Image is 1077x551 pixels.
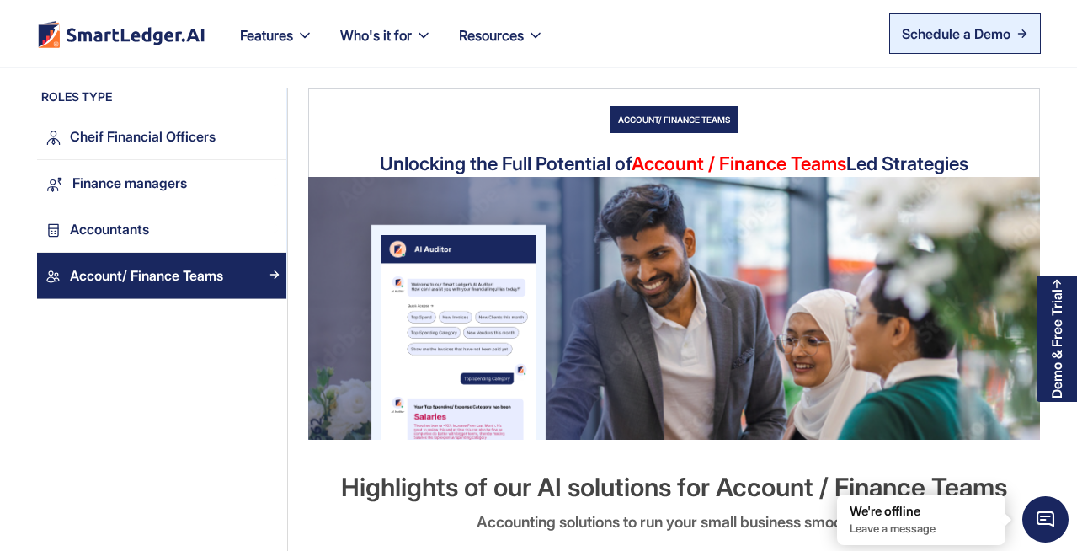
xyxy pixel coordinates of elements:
[269,177,280,187] img: Arrow Right Blue
[632,152,846,174] span: Account / Finance Teams
[902,24,1010,44] div: Schedule a Demo
[36,20,206,48] a: home
[70,126,216,148] div: Cheif Financial Officers
[340,24,412,47] div: Who's it for
[850,503,993,520] div: We're offline
[327,24,445,67] div: Who's it for
[1022,496,1069,543] span: Chat Widget
[850,522,993,536] p: Leave a message
[1017,29,1027,39] img: Arrow Right Blue
[37,114,286,160] a: Cheif Financial OfficersArrow Right Blue
[610,106,738,133] div: Account/ Finance Teams
[477,509,871,536] div: Accounting solutions to run your small business smoothly.
[459,24,524,47] div: Resources
[269,131,280,141] img: Arrow Right Blue
[37,206,286,253] a: AccountantsArrow Right Blue
[269,270,280,280] img: Arrow Right Blue
[37,88,286,114] div: ROLES TYPE
[70,218,149,241] div: Accountants
[341,473,1007,500] div: Highlights of our AI solutions for Account / Finance Teams
[37,160,286,206] a: Finance managersArrow Right Blue
[227,24,327,67] div: Features
[380,150,968,177] div: Unlocking the Full Potential of Led Strategies
[445,24,557,67] div: Resources
[70,265,223,287] div: Account/ Finance Teams
[269,223,280,233] img: Arrow Right Blue
[889,13,1041,54] a: Schedule a Demo
[36,20,206,48] img: footer logo
[240,24,293,47] div: Features
[72,172,187,195] div: Finance managers
[1049,289,1064,399] div: Demo & Free Trial
[37,253,286,299] a: Account/ Finance TeamsArrow Right Blue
